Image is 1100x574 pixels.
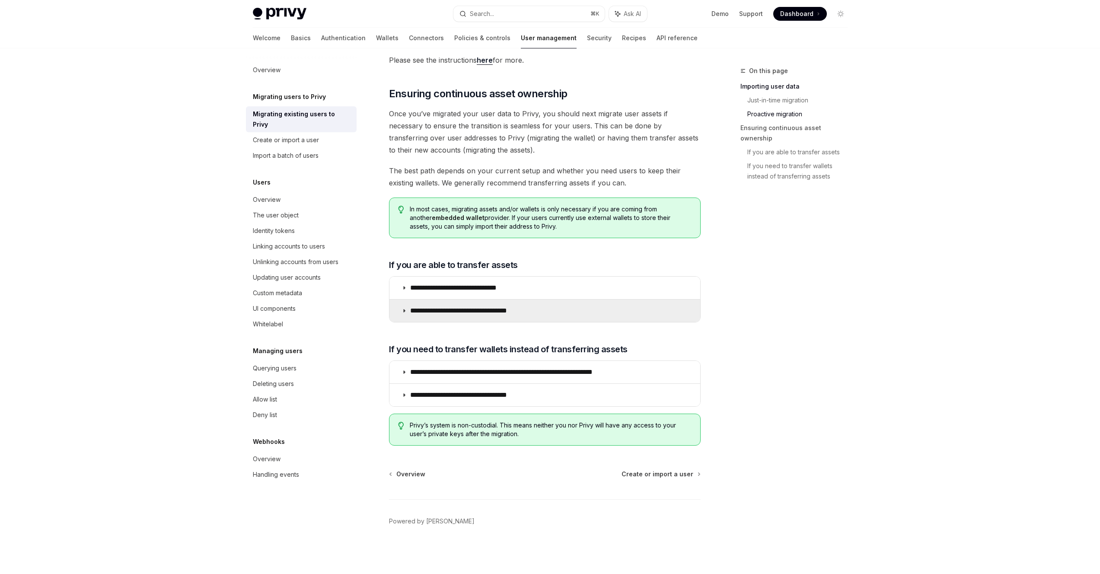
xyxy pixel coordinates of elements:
a: If you are able to transfer assets [747,145,854,159]
a: Import a batch of users [246,148,357,163]
a: Overview [390,470,425,478]
a: Deleting users [246,376,357,392]
a: Powered by [PERSON_NAME] [389,517,475,526]
span: Please see the instructions for more. [389,54,701,66]
button: Ask AI [609,6,647,22]
span: If you need to transfer wallets instead of transferring assets [389,343,628,355]
h5: Migrating users to Privy [253,92,326,102]
span: On this page [749,66,788,76]
a: Wallets [376,28,399,48]
h5: Webhooks [253,437,285,447]
span: Ensuring continuous asset ownership [389,87,568,101]
a: Create or import a user [622,470,700,478]
a: Create or import a user [246,132,357,148]
a: Dashboard [773,7,827,21]
a: Allow list [246,392,357,407]
div: Whitelabel [253,319,283,329]
strong: embedded wallet [432,214,485,221]
a: Overview [246,62,357,78]
a: Updating user accounts [246,270,357,285]
div: Overview [253,65,281,75]
a: Overview [246,192,357,207]
svg: Tip [398,206,404,214]
span: If you are able to transfer assets [389,259,518,271]
div: Allow list [253,394,277,405]
button: Toggle dark mode [834,7,848,21]
a: Connectors [409,28,444,48]
span: ⌘ K [590,10,599,17]
a: Basics [291,28,311,48]
a: Policies & controls [454,28,510,48]
div: Overview [253,195,281,205]
div: Updating user accounts [253,272,321,283]
span: Privy’s system is non-custodial. This means neither you nor Privy will have any access to your us... [410,421,691,438]
a: Welcome [253,28,281,48]
div: The user object [253,210,299,220]
a: Authentication [321,28,366,48]
span: Ask AI [624,10,641,18]
a: Migrating existing users to Privy [246,106,357,132]
div: Custom metadata [253,288,302,298]
a: Demo [711,10,729,18]
a: User management [521,28,577,48]
a: UI components [246,301,357,316]
div: UI components [253,303,296,314]
a: Deny list [246,407,357,423]
div: Search... [470,9,494,19]
a: Whitelabel [246,316,357,332]
span: In most cases, migrating assets and/or wallets is only necessary if you are coming from another p... [410,205,691,231]
a: Querying users [246,360,357,376]
div: Linking accounts to users [253,241,325,252]
a: Support [739,10,763,18]
div: Deny list [253,410,277,420]
div: Overview [253,454,281,464]
span: The best path depends on your current setup and whether you need users to keep their existing wal... [389,165,701,189]
div: Unlinking accounts from users [253,257,338,267]
a: Just-in-time migration [747,93,854,107]
span: Create or import a user [622,470,693,478]
div: Identity tokens [253,226,295,236]
span: Dashboard [780,10,813,18]
a: Handling events [246,467,357,482]
div: Querying users [253,363,297,373]
a: Unlinking accounts from users [246,254,357,270]
a: here [477,56,493,65]
div: Migrating existing users to Privy [253,109,351,130]
span: Once you’ve migrated your user data to Privy, you should next migrate user assets if necessary to... [389,108,701,156]
span: Overview [396,470,425,478]
a: Ensuring continuous asset ownership [740,121,854,145]
div: Import a batch of users [253,150,319,161]
a: Identity tokens [246,223,357,239]
a: API reference [657,28,698,48]
h5: Users [253,177,271,188]
div: Create or import a user [253,135,319,145]
button: Search...⌘K [453,6,605,22]
a: Custom metadata [246,285,357,301]
div: Handling events [253,469,299,480]
a: Importing user data [740,80,854,93]
a: Security [587,28,612,48]
a: The user object [246,207,357,223]
a: Linking accounts to users [246,239,357,254]
a: If you need to transfer wallets instead of transferring assets [747,159,854,183]
h5: Managing users [253,346,303,356]
a: Recipes [622,28,646,48]
a: Overview [246,451,357,467]
img: light logo [253,8,306,20]
svg: Tip [398,422,404,430]
a: Proactive migration [747,107,854,121]
div: Deleting users [253,379,294,389]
